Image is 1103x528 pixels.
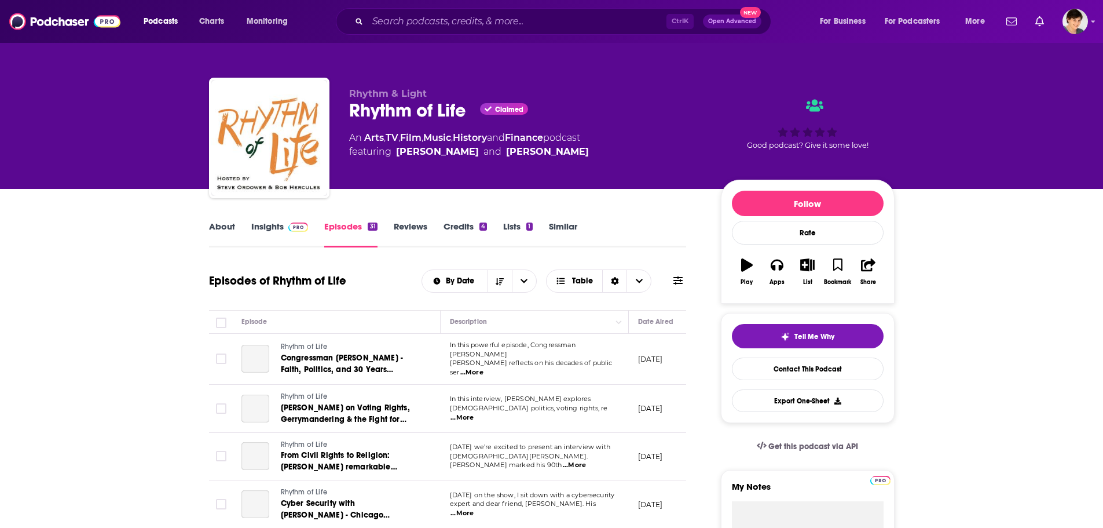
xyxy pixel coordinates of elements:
span: Rhythm of Life [281,392,327,400]
span: ...More [450,509,474,518]
div: Description [450,315,487,329]
a: Lists1 [503,221,532,247]
button: Apps [762,251,792,293]
button: Open AdvancedNew [703,14,761,28]
button: Column Actions [612,315,626,329]
div: Date Aired [638,315,673,329]
span: Rhythm & Light [349,88,427,99]
span: , [451,132,453,143]
button: Show profile menu [1062,9,1088,34]
a: About [209,221,235,247]
span: [PERSON_NAME] reflects on his decades of public ser [450,359,613,376]
a: Credits4 [444,221,487,247]
span: Rhythm of Life [281,440,327,449]
div: Rate [732,221,884,245]
div: Play [741,279,753,286]
p: [DATE] [638,403,663,413]
div: 1 [526,223,532,231]
span: Get this podcast via API [768,442,858,451]
img: Podchaser - Follow, Share and Rate Podcasts [9,10,120,32]
span: [DEMOGRAPHIC_DATA][PERSON_NAME]. [PERSON_NAME] marked his 90th [450,452,588,469]
div: 31 [368,223,377,231]
a: Pro website [870,474,891,485]
span: In this interview, [PERSON_NAME] explores [450,395,591,403]
button: open menu [812,12,880,31]
span: Toggle select row [216,451,226,461]
a: TV [386,132,398,143]
span: and [487,132,505,143]
button: Follow [732,191,884,216]
a: Charts [192,12,231,31]
p: [DATE] [638,451,663,461]
span: Claimed [495,107,523,112]
a: Episodes31 [324,221,377,247]
div: Share [860,279,876,286]
span: [DATE] on the show, I sit down with a cybersecurity [450,491,615,499]
span: , [398,132,400,143]
span: Congressman [PERSON_NAME] - Faith, Politics, and 30 Years Fighting for Democracy [281,353,404,386]
button: open menu [512,270,536,292]
div: An podcast [349,131,589,159]
button: Export One-Sheet [732,389,884,412]
span: Toggle select row [216,403,226,414]
a: Finance [505,132,543,143]
span: Charts [199,13,224,30]
a: Bob Hercules [506,145,589,159]
a: Arts [364,132,384,143]
label: My Notes [732,481,884,501]
span: For Business [820,13,866,30]
a: From Civil Rights to Religion: [PERSON_NAME] remarkable journey Ep. 27 [281,450,420,473]
span: , [384,132,386,143]
a: Show notifications dropdown [1031,12,1049,31]
button: Bookmark [823,251,853,293]
span: Toggle select row [216,499,226,509]
span: Tell Me Why [794,332,834,341]
div: 4 [479,223,487,231]
a: Rhythm of Life [281,487,420,498]
span: For Podcasters [885,13,940,30]
button: open menu [877,12,957,31]
img: tell me why sparkle [780,332,790,341]
span: [DEMOGRAPHIC_DATA] politics, voting rights, re [450,404,608,412]
span: Toggle select row [216,354,226,364]
span: expert and dear friend, [PERSON_NAME]. His [450,500,596,508]
div: Good podcast? Give it some love! [721,88,895,160]
p: [DATE] [638,354,663,364]
a: Congressman [PERSON_NAME] - Faith, Politics, and 30 Years Fighting for Democracy [281,352,420,376]
h1: Episodes of Rhythm of Life [209,274,346,288]
span: ...More [460,368,483,377]
span: Podcasts [144,13,178,30]
span: ...More [450,413,474,423]
a: Cyber Security with [PERSON_NAME] - Chicago Mercantile Exchange Ep. 26 [281,498,420,521]
a: Music [423,132,451,143]
span: Rhythm of Life [281,343,327,351]
p: [DATE] [638,500,663,509]
a: Reviews [394,221,427,247]
span: Monitoring [247,13,288,30]
button: Sort Direction [488,270,512,292]
span: From Civil Rights to Religion: [PERSON_NAME] remarkable journey Ep. 27 [281,450,397,483]
button: open menu [422,277,488,285]
span: featuring [349,145,589,159]
span: and [483,145,501,159]
span: Open Advanced [708,19,756,24]
button: Choose View [546,270,652,293]
a: Similar [549,221,577,247]
button: tell me why sparkleTell Me Why [732,324,884,348]
a: Show notifications dropdown [1002,12,1021,31]
div: List [803,279,812,286]
div: Apps [769,279,785,286]
a: Contact This Podcast [732,358,884,380]
input: Search podcasts, credits, & more... [368,12,666,31]
button: open menu [135,12,193,31]
a: InsightsPodchaser Pro [251,221,309,247]
div: Search podcasts, credits, & more... [347,8,782,35]
span: Logged in as bethwouldknow [1062,9,1088,34]
button: List [792,251,822,293]
button: open menu [957,12,999,31]
img: Rhythm of Life [211,80,327,196]
div: Bookmark [824,279,851,286]
h2: Choose List sort [422,270,537,293]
